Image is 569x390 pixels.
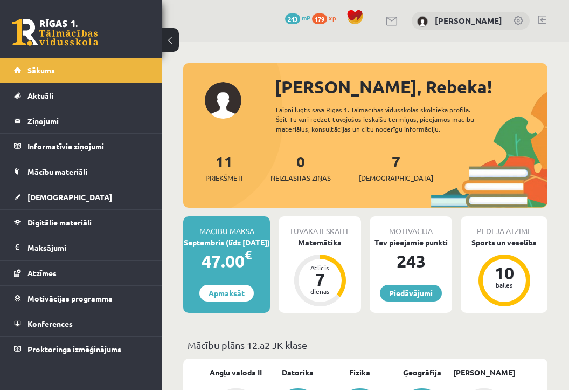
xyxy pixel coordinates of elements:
[14,134,148,159] a: Informatīvie ziņojumi
[27,319,73,329] span: Konferences
[349,367,370,378] a: Fizika
[435,15,502,26] a: [PERSON_NAME]
[488,282,521,288] div: balles
[285,13,300,24] span: 243
[245,247,252,263] span: €
[403,367,441,378] a: Ģeogrāfija
[279,237,361,248] div: Matemātika
[183,248,270,274] div: 47.00
[453,367,515,378] a: [PERSON_NAME]
[279,237,361,308] a: Matemātika Atlicis 7 dienas
[329,13,336,22] span: xp
[312,13,327,24] span: 179
[14,286,148,311] a: Motivācijas programma
[380,285,442,302] a: Piedāvājumi
[275,74,547,100] div: [PERSON_NAME], Rebeka!
[27,192,112,202] span: [DEMOGRAPHIC_DATA]
[270,173,331,183] span: Neizlasītās ziņas
[14,159,148,184] a: Mācību materiāli
[417,16,428,27] img: Rebeka Trofimova
[359,152,433,183] a: 7[DEMOGRAPHIC_DATA]
[14,108,148,133] a: Ziņojumi
[359,173,433,183] span: [DEMOGRAPHIC_DATA]
[304,264,336,271] div: Atlicis
[14,58,148,83] a: Sākums
[302,13,310,22] span: mP
[183,216,270,237] div: Mācību maksa
[205,173,242,183] span: Priekšmeti
[14,184,148,209] a: [DEMOGRAPHIC_DATA]
[461,216,547,237] div: Pēdējā atzīme
[14,311,148,336] a: Konferences
[183,237,270,248] div: Septembris (līdz [DATE])
[14,337,148,361] a: Proktoringa izmēģinājums
[210,367,262,378] a: Angļu valoda II
[285,13,310,22] a: 243 mP
[27,108,148,133] legend: Ziņojumi
[304,288,336,295] div: dienas
[312,13,341,22] a: 179 xp
[27,134,148,159] legend: Informatīvie ziņojumi
[282,367,314,378] a: Datorika
[199,285,254,302] a: Apmaksāt
[27,91,53,100] span: Aktuāli
[205,152,242,183] a: 11Priekšmeti
[27,235,148,260] legend: Maksājumi
[27,293,113,303] span: Motivācijas programma
[279,216,361,237] div: Tuvākā ieskaite
[14,235,148,260] a: Maksājumi
[14,83,148,108] a: Aktuāli
[370,216,452,237] div: Motivācija
[488,264,521,282] div: 10
[27,217,92,227] span: Digitālie materiāli
[304,271,336,288] div: 7
[27,268,57,278] span: Atzīmes
[461,237,547,308] a: Sports un veselība 10 balles
[27,167,87,176] span: Mācību materiāli
[188,338,543,352] p: Mācību plāns 12.a2 JK klase
[276,105,495,134] div: Laipni lūgts savā Rīgas 1. Tālmācības vidusskolas skolnieka profilā. Šeit Tu vari redzēt tuvojošo...
[370,237,452,248] div: Tev pieejamie punkti
[12,19,98,46] a: Rīgas 1. Tālmācības vidusskola
[270,152,331,183] a: 0Neizlasītās ziņas
[27,65,55,75] span: Sākums
[14,261,148,285] a: Atzīmes
[370,248,452,274] div: 243
[461,237,547,248] div: Sports un veselība
[14,210,148,235] a: Digitālie materiāli
[27,344,121,354] span: Proktoringa izmēģinājums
